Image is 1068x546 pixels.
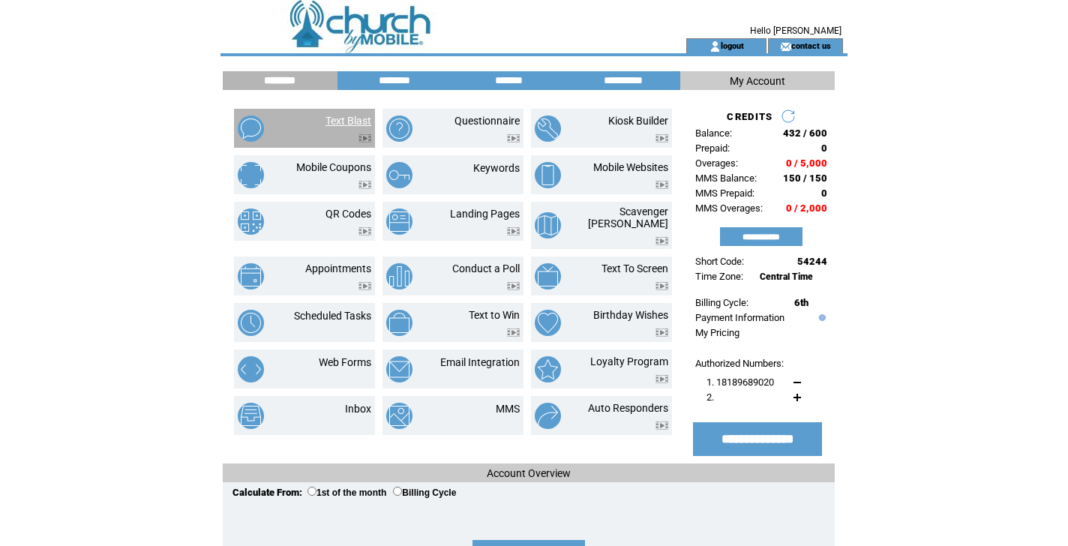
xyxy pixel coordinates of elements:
img: video.png [507,134,520,142]
span: Billing Cycle: [695,297,748,308]
img: video.png [358,134,371,142]
span: 6th [794,297,808,308]
a: Auto Responders [588,402,668,414]
img: mobile-coupons.png [238,162,264,188]
a: Scheduled Tasks [294,310,371,322]
img: kiosk-builder.png [535,115,561,142]
span: MMS Overages: [695,202,763,214]
img: video.png [655,421,668,430]
a: My Pricing [695,327,739,338]
img: account_icon.gif [709,40,721,52]
img: landing-pages.png [386,208,412,235]
img: video.png [507,227,520,235]
img: video.png [655,328,668,337]
img: video.png [655,375,668,383]
img: video.png [358,282,371,290]
input: 1st of the month [307,487,316,496]
span: 0 / 5,000 [786,157,827,169]
a: Keywords [473,162,520,174]
a: Conduct a Poll [452,262,520,274]
img: scheduled-tasks.png [238,310,264,336]
img: scavenger-hunt.png [535,212,561,238]
span: Hello [PERSON_NAME] [750,25,841,36]
input: Billing Cycle [393,487,402,496]
a: logout [721,40,744,50]
a: Landing Pages [450,208,520,220]
img: mobile-websites.png [535,162,561,188]
a: Questionnaire [454,115,520,127]
img: video.png [655,282,668,290]
a: Text Blast [325,115,371,127]
label: Billing Cycle [393,487,456,498]
span: Account Overview [487,467,571,479]
span: 0 [821,187,827,199]
img: conduct-a-poll.png [386,263,412,289]
img: loyalty-program.png [535,356,561,382]
a: Appointments [305,262,371,274]
img: help.gif [815,314,826,321]
a: Scavenger [PERSON_NAME] [588,205,668,229]
img: video.png [655,134,668,142]
a: Kiosk Builder [608,115,668,127]
img: video.png [507,328,520,337]
a: Payment Information [695,312,784,323]
img: web-forms.png [238,356,264,382]
img: video.png [655,181,668,189]
a: QR Codes [325,208,371,220]
span: 54244 [797,256,827,267]
span: 432 / 600 [783,127,827,139]
img: inbox.png [238,403,264,429]
span: MMS Prepaid: [695,187,754,199]
span: Time Zone: [695,271,743,282]
span: Overages: [695,157,738,169]
img: questionnaire.png [386,115,412,142]
a: Loyalty Program [590,355,668,367]
img: appointments.png [238,263,264,289]
span: CREDITS [727,111,772,122]
img: text-to-win.png [386,310,412,336]
a: MMS [496,403,520,415]
a: Text To Screen [601,262,668,274]
label: 1st of the month [307,487,386,498]
img: keywords.png [386,162,412,188]
img: contact_us_icon.gif [780,40,791,52]
span: Balance: [695,127,732,139]
a: Inbox [345,403,371,415]
span: 0 [821,142,827,154]
span: 150 / 150 [783,172,827,184]
img: video.png [358,181,371,189]
a: Email Integration [440,356,520,368]
img: birthday-wishes.png [535,310,561,336]
span: 0 / 2,000 [786,202,827,214]
img: text-to-screen.png [535,263,561,289]
span: Authorized Numbers: [695,358,784,369]
span: Central Time [760,271,813,282]
a: contact us [791,40,831,50]
img: video.png [655,237,668,245]
img: text-blast.png [238,115,264,142]
a: Mobile Coupons [296,161,371,173]
span: Short Code: [695,256,744,267]
img: auto-responders.png [535,403,561,429]
span: Calculate From: [232,487,302,498]
img: mms.png [386,403,412,429]
span: 1. 18189689020 [706,376,774,388]
img: email-integration.png [386,356,412,382]
span: 2. [706,391,714,403]
span: My Account [730,75,785,87]
a: Birthday Wishes [593,309,668,321]
span: Prepaid: [695,142,730,154]
img: video.png [507,282,520,290]
a: Web Forms [319,356,371,368]
a: Mobile Websites [593,161,668,173]
img: video.png [358,227,371,235]
img: qr-codes.png [238,208,264,235]
span: MMS Balance: [695,172,757,184]
a: Text to Win [469,309,520,321]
